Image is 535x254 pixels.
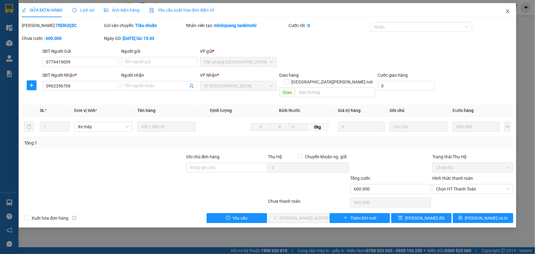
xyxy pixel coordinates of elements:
[55,23,77,28] b: 75ERUQ5C
[123,36,154,41] b: [DATE] lúc 15:43
[104,35,185,42] div: Ngày GD:
[200,48,277,55] div: VP gửi
[499,3,516,20] button: Close
[27,80,36,90] button: plus
[505,9,510,14] span: close
[303,153,349,160] span: Chuyển khoản ng. gửi
[251,123,270,131] input: D
[387,105,450,117] th: Ghi chú
[279,108,300,113] span: Kích thước
[338,108,361,113] span: Giá trị hàng
[104,8,139,13] span: Ảnh kiện hàng
[453,213,513,223] button: printer[PERSON_NAME] và In
[391,213,452,223] button: save[PERSON_NAME] đổi
[104,22,185,29] div: Gói vận chuyển:
[289,79,375,85] span: [GEOGRAPHIC_DATA][PERSON_NAME] nơi
[330,213,390,223] button: plusThêm ĐH mới
[350,176,370,181] span: Tổng cước
[453,108,474,113] span: Cước hàng
[189,83,194,88] span: user-add
[186,163,267,172] input: Ghi chú đơn hàng
[432,176,473,181] label: Hình thức thanh toán
[270,123,290,131] input: R
[72,216,76,220] span: info-circle
[289,123,307,131] input: C
[78,122,129,131] span: Xe máy
[22,35,103,42] div: Chưa cước :
[350,215,376,221] span: Thêm ĐH mới
[72,8,77,12] span: clock-circle
[149,8,214,13] span: Yêu cầu xuất hóa đơn điện tử
[121,48,197,55] div: Người gửi
[405,215,445,221] span: [PERSON_NAME] đổi
[207,213,267,223] button: exclamation-circleYêu cầu
[436,163,510,172] span: Chưa thu
[378,81,434,91] input: Cước giao hàng
[186,22,288,29] div: Nhân viên tạo:
[72,8,94,13] span: Lịch sử
[149,8,154,13] img: icon
[214,23,257,28] b: minhquang.tankimchi
[210,108,232,113] span: Định lượng
[200,73,217,78] span: VP Nhận
[279,87,295,97] span: Giao
[233,215,248,221] span: Yêu cầu
[398,216,403,221] span: save
[268,154,282,159] span: Thu Hộ
[458,216,463,221] span: printer
[307,123,328,131] span: 0kg
[27,83,36,88] span: plus
[226,216,230,221] span: exclamation-circle
[22,22,103,29] div: [PERSON_NAME]:
[135,23,157,28] b: Tiêu chuẩn
[343,216,348,221] span: plus
[137,108,155,113] span: Tên hàng
[465,215,508,221] span: [PERSON_NAME] và In
[121,72,197,79] div: Người nhận
[24,122,34,132] button: delete
[295,87,375,97] input: Dọc đường
[42,48,119,55] div: SĐT Người Gửi
[432,153,513,160] div: Trạng thái Thu Hộ
[22,8,63,13] span: SỬA ĐƠN HÀNG
[289,22,369,29] div: Cước rồi :
[204,57,273,67] span: Văn phòng Đà Nẵng
[436,184,510,194] span: Chọn HT Thanh Toán
[378,73,408,78] label: Cước giao hàng
[29,215,71,221] span: Xuất hóa đơn hàng
[137,122,196,132] input: VD: Bàn, Ghế
[268,198,350,209] div: Chưa thanh toán
[46,36,62,41] b: 600.000
[453,122,499,132] input: 0
[24,140,207,146] div: Tổng: 1
[42,72,119,79] div: SĐT Người Nhận
[74,108,97,113] span: Đơn vị tính
[338,122,385,132] input: 0
[279,73,299,78] span: Giao hàng
[390,122,448,132] input: Ghi Chú
[308,23,310,28] b: 0
[40,108,45,113] span: SL
[22,8,26,12] span: edit
[104,8,108,12] span: picture
[268,213,329,223] button: check[PERSON_NAME] và [PERSON_NAME] hàng
[186,154,220,159] label: Ghi chú đơn hàng
[504,122,511,132] button: plus
[204,81,273,90] span: VP Mỹ Đình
